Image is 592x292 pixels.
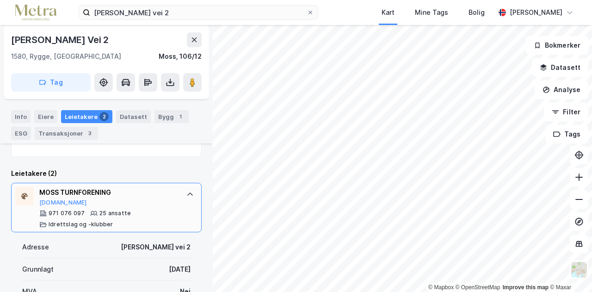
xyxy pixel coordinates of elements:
div: Idrettslag og -klubber [49,221,113,228]
button: [DOMAIN_NAME] [39,199,87,206]
input: Søk på adresse, matrikkel, gårdeiere, leietakere eller personer [90,6,307,19]
div: Datasett [116,110,151,123]
button: Tag [11,73,91,92]
div: MOSS TURNFORENING [39,187,177,198]
div: 3 [85,129,94,138]
div: Adresse [22,242,49,253]
div: ESG [11,127,31,140]
a: OpenStreetMap [456,284,500,291]
div: [PERSON_NAME] Vei 2 [11,32,111,47]
div: [PERSON_NAME] vei 2 [121,242,191,253]
div: [DATE] [169,264,191,275]
div: Bygg [154,110,189,123]
button: Bokmerker [526,36,588,55]
div: 1 [176,112,185,121]
div: Mine Tags [415,7,448,18]
div: Bolig [469,7,485,18]
a: Mapbox [428,284,454,291]
div: 1580, Rygge, [GEOGRAPHIC_DATA] [11,51,121,62]
div: Kontrollprogram for chat [546,248,592,292]
div: [PERSON_NAME] [510,7,562,18]
div: Transaksjoner [35,127,98,140]
div: 2 [99,112,109,121]
div: Leietakere (2) [11,168,202,179]
div: 25 ansatte [99,210,131,217]
div: Info [11,110,31,123]
img: metra-logo.256734c3b2bbffee19d4.png [15,5,56,21]
div: Kart [382,7,395,18]
div: Grunnlagt [22,264,54,275]
div: Eiere [34,110,57,123]
div: Moss, 106/12 [159,51,202,62]
div: 971 076 097 [49,210,85,217]
button: Datasett [532,58,588,77]
button: Filter [544,103,588,121]
button: Analyse [535,81,588,99]
button: Tags [545,125,588,143]
iframe: Chat Widget [546,248,592,292]
a: Improve this map [503,284,549,291]
div: Leietakere [61,110,112,123]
